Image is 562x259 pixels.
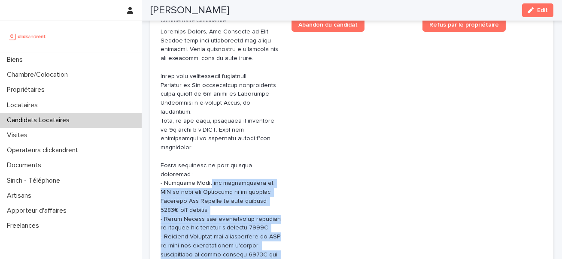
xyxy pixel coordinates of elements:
a: Abandon du candidat [292,18,365,32]
span: Abandon du candidat [298,22,358,28]
p: Candidats Locataires [3,116,76,124]
img: UCB0brd3T0yccxBKYDjQ [7,28,49,45]
p: Sinch - Téléphone [3,177,67,185]
p: Documents [3,161,48,169]
a: Refus par le propriétaire [422,18,506,32]
p: Visites [3,131,34,139]
p: Artisans [3,192,38,200]
h2: [PERSON_NAME] [150,4,229,17]
p: Propriétaires [3,86,52,94]
p: Operateurs clickandrent [3,146,85,154]
p: Locataires [3,101,45,109]
p: Freelances [3,222,46,230]
p: Chambre/Colocation [3,71,75,79]
span: Refus par le propriétaire [429,22,499,28]
p: Biens [3,56,30,64]
span: Edit [537,7,548,13]
button: Edit [522,3,553,17]
p: Apporteur d'affaires [3,207,73,215]
span: Commentaire Candidature [161,18,226,24]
